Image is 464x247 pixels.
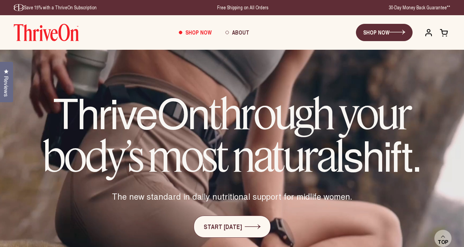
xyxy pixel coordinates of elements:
a: About [219,23,256,42]
span: The new standard in daily nutritional support for midlife women. [112,190,352,202]
span: Shop Now [185,28,212,36]
p: Free Shipping on All Orders [217,4,268,11]
span: Reviews [2,76,11,97]
a: START [DATE] [194,216,271,238]
span: About [232,28,249,36]
p: Save 15% with a ThriveOn Subscription [14,4,97,11]
h1: ThriveOn shift. [28,91,436,177]
a: SHOP NOW [356,24,413,41]
p: 30-Day Money Back Guarantee** [389,4,450,11]
a: Shop Now [172,23,219,42]
em: through your body’s most natural [43,87,411,182]
span: Top [438,239,448,245]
